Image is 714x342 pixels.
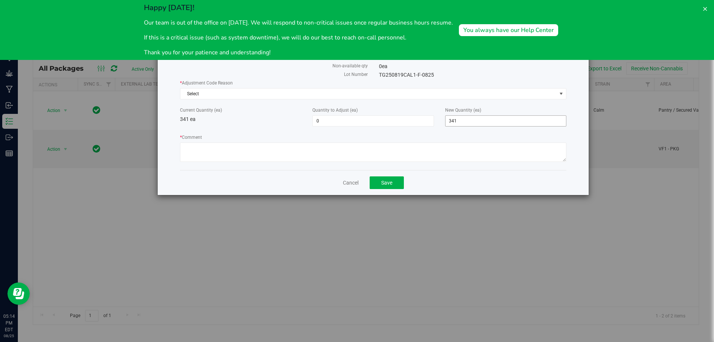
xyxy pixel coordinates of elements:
[144,33,453,42] p: If this is a critical issue (such as system downtime), we will do our best to reach on-call perso...
[463,26,554,35] div: You always have our Help Center
[382,63,387,69] span: ea
[180,107,301,114] label: Current Quantity (ea)
[379,63,387,69] span: 0
[144,3,453,12] h2: Happy [DATE]!
[313,116,433,126] input: 0
[445,107,566,114] label: New Quantity (ea)
[446,116,566,126] input: 341
[144,18,453,27] p: Our team is out of the office on [DATE]. We will respond to non-critical issues once regular busi...
[388,55,393,61] span: ea
[7,282,30,305] iframe: Resource center
[180,116,196,122] span: 341 ea
[180,71,368,78] label: Lot Number
[373,71,572,79] div: TG250819CAL1-F-0825
[557,89,566,99] span: select
[370,176,404,189] button: Save
[180,63,368,69] label: Non-available qty
[180,89,557,99] span: Select
[312,107,434,114] label: Quantity to Adjust (ea)
[180,134,566,141] label: Comment
[381,180,392,186] span: Save
[180,80,566,86] label: Adjustment Code Reason
[379,55,393,61] span: 341
[144,48,453,57] p: Thank you for your patience and understanding!
[343,179,358,186] a: Cancel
